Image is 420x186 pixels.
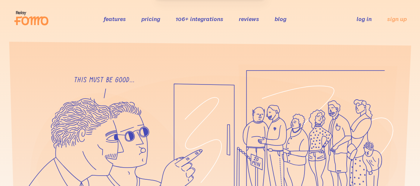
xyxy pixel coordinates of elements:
a: blog [275,15,286,23]
a: sign up [387,15,407,23]
a: pricing [141,15,160,23]
a: features [104,15,126,23]
a: 106+ integrations [176,15,223,23]
a: reviews [239,15,259,23]
a: log in [357,15,372,23]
